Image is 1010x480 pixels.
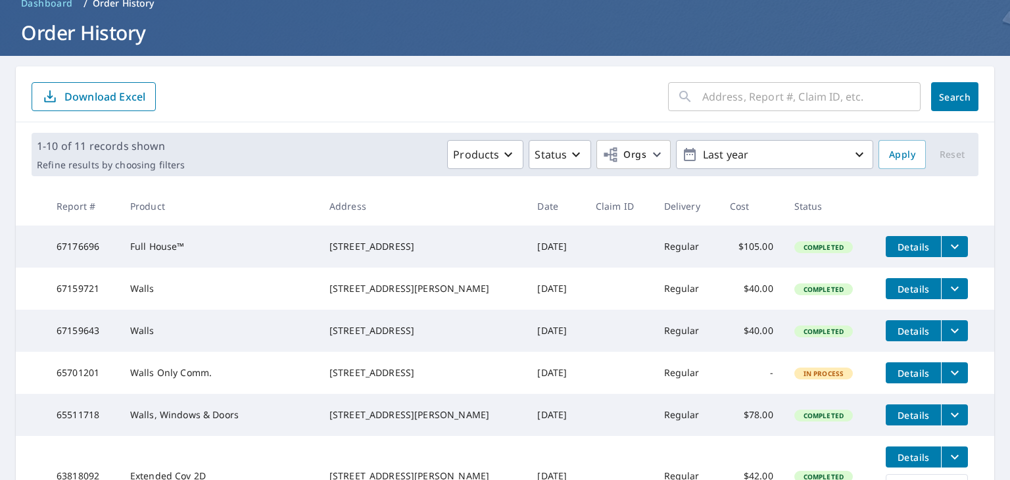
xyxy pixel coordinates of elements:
div: [STREET_ADDRESS][PERSON_NAME] [329,282,517,295]
button: Last year [676,140,873,169]
p: Status [535,147,567,162]
button: filesDropdownBtn-65511718 [941,404,968,425]
th: Date [527,187,585,226]
div: [STREET_ADDRESS] [329,366,517,379]
td: 67159721 [46,268,120,310]
p: Download Excel [64,89,145,104]
button: Search [931,82,978,111]
td: Walls Only Comm. [120,352,319,394]
button: detailsBtn-63818092 [886,446,941,468]
button: Apply [878,140,926,169]
td: Regular [654,310,719,352]
span: Details [894,325,933,337]
td: Walls [120,310,319,352]
button: filesDropdownBtn-67159721 [941,278,968,299]
td: Regular [654,394,719,436]
div: [STREET_ADDRESS] [329,240,517,253]
button: filesDropdownBtn-63818092 [941,446,968,468]
td: Regular [654,268,719,310]
th: Cost [719,187,784,226]
td: [DATE] [527,352,585,394]
input: Address, Report #, Claim ID, etc. [702,78,921,115]
td: [DATE] [527,226,585,268]
p: Last year [698,143,852,166]
span: Details [894,283,933,295]
th: Report # [46,187,120,226]
button: Status [529,140,591,169]
td: $78.00 [719,394,784,436]
span: Completed [796,243,852,252]
th: Delivery [654,187,719,226]
p: Products [453,147,499,162]
td: [DATE] [527,268,585,310]
th: Claim ID [585,187,654,226]
td: [DATE] [527,394,585,436]
span: Completed [796,327,852,336]
span: Search [942,91,968,103]
td: Regular [654,226,719,268]
span: Details [894,367,933,379]
td: 65511718 [46,394,120,436]
span: Orgs [602,147,646,163]
button: filesDropdownBtn-65701201 [941,362,968,383]
td: Full House™ [120,226,319,268]
th: Status [784,187,876,226]
button: Orgs [596,140,671,169]
td: $40.00 [719,310,784,352]
button: detailsBtn-65701201 [886,362,941,383]
p: Refine results by choosing filters [37,159,185,171]
span: Details [894,409,933,421]
span: Details [894,241,933,253]
td: Regular [654,352,719,394]
p: 1-10 of 11 records shown [37,138,185,154]
button: filesDropdownBtn-67176696 [941,236,968,257]
span: Completed [796,285,852,294]
td: Walls [120,268,319,310]
th: Address [319,187,527,226]
span: Apply [889,147,915,163]
td: $40.00 [719,268,784,310]
td: [DATE] [527,310,585,352]
button: detailsBtn-67176696 [886,236,941,257]
span: Details [894,451,933,464]
td: $105.00 [719,226,784,268]
td: - [719,352,784,394]
button: Download Excel [32,82,156,111]
button: Products [447,140,523,169]
td: 67159643 [46,310,120,352]
button: detailsBtn-65511718 [886,404,941,425]
td: Walls, Windows & Doors [120,394,319,436]
button: detailsBtn-67159721 [886,278,941,299]
td: 65701201 [46,352,120,394]
button: detailsBtn-67159643 [886,320,941,341]
h1: Order History [16,19,994,46]
td: 67176696 [46,226,120,268]
th: Product [120,187,319,226]
span: In Process [796,369,852,378]
div: [STREET_ADDRESS][PERSON_NAME] [329,408,517,421]
div: [STREET_ADDRESS] [329,324,517,337]
button: filesDropdownBtn-67159643 [941,320,968,341]
span: Completed [796,411,852,420]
